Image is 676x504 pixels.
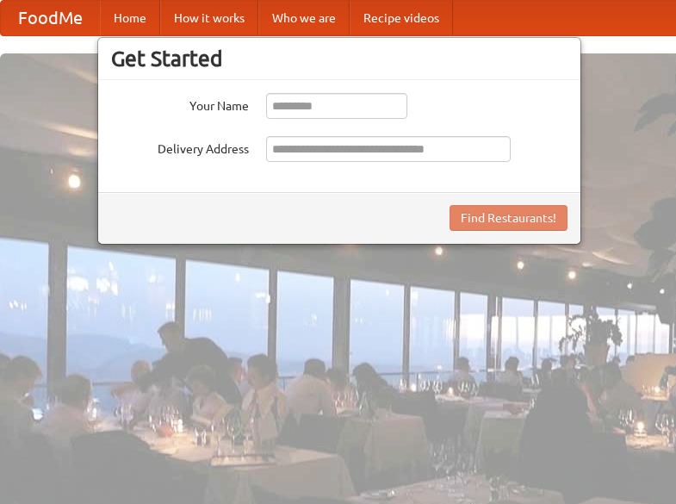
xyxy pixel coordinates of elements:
[111,136,249,158] label: Delivery Address
[450,205,567,231] button: Find Restaurants!
[160,1,258,35] a: How it works
[111,46,567,72] h3: Get Started
[258,1,350,35] a: Who we are
[1,1,100,35] a: FoodMe
[111,93,249,115] label: Your Name
[100,1,160,35] a: Home
[350,1,453,35] a: Recipe videos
